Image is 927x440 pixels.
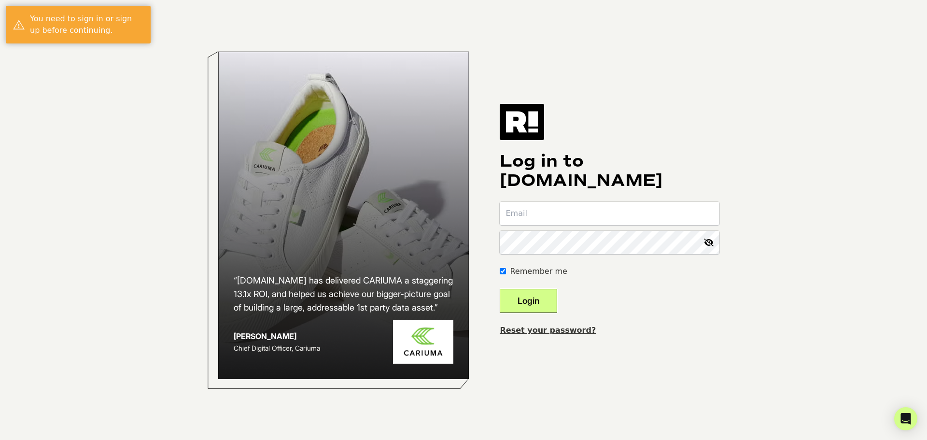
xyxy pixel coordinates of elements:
img: Cariuma [393,320,453,364]
button: Login [500,289,557,313]
strong: [PERSON_NAME] [234,331,296,341]
input: Email [500,202,719,225]
a: Reset your password? [500,326,596,335]
h2: “[DOMAIN_NAME] has delivered CARIUMA a staggering 13.1x ROI, and helped us achieve our bigger-pic... [234,274,454,314]
span: Chief Digital Officer, Cariuma [234,344,320,352]
div: You need to sign in or sign up before continuing. [30,13,143,36]
div: Open Intercom Messenger [894,407,917,430]
img: Retention.com [500,104,544,140]
label: Remember me [510,266,567,277]
h1: Log in to [DOMAIN_NAME] [500,152,719,190]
